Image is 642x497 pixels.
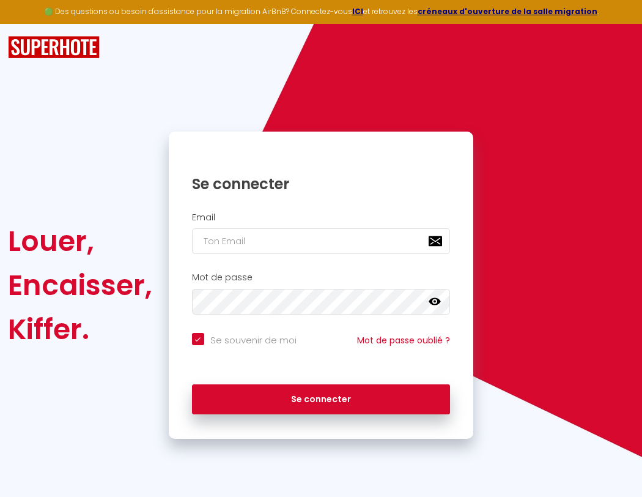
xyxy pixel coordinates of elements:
[8,36,100,59] img: SuperHote logo
[192,228,451,254] input: Ton Email
[192,212,451,223] h2: Email
[352,6,363,17] a: ICI
[192,384,451,415] button: Se connecter
[8,263,152,307] div: Encaisser,
[192,174,451,193] h1: Se connecter
[418,6,597,17] a: créneaux d'ouverture de la salle migration
[8,307,152,351] div: Kiffer.
[357,334,450,346] a: Mot de passe oublié ?
[8,219,152,263] div: Louer,
[192,272,451,283] h2: Mot de passe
